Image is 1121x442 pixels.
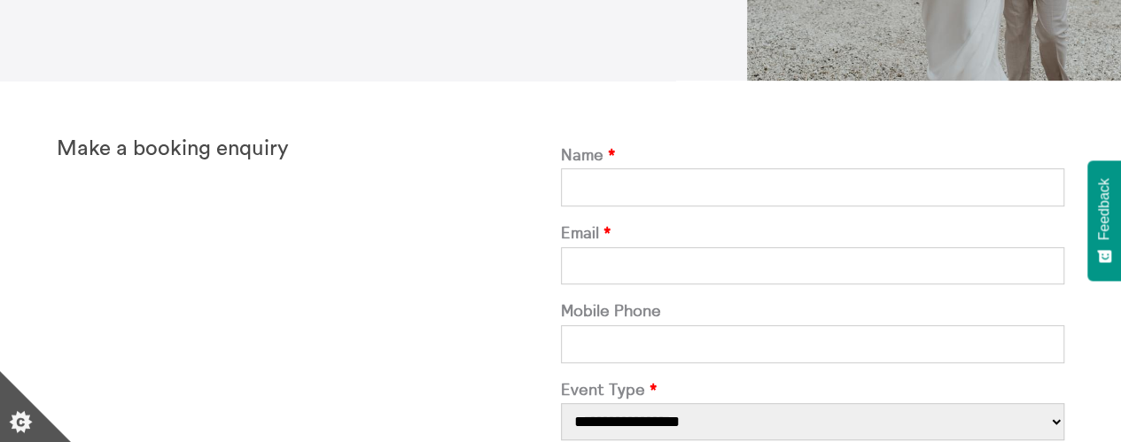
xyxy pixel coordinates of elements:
label: Name [561,146,1065,165]
span: Feedback [1096,178,1112,240]
label: Email [561,224,1065,243]
strong: Make a booking enquiry [57,138,289,159]
label: Mobile Phone [561,302,1065,321]
label: Event Type [561,381,1065,399]
button: Feedback - Show survey [1087,160,1121,281]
